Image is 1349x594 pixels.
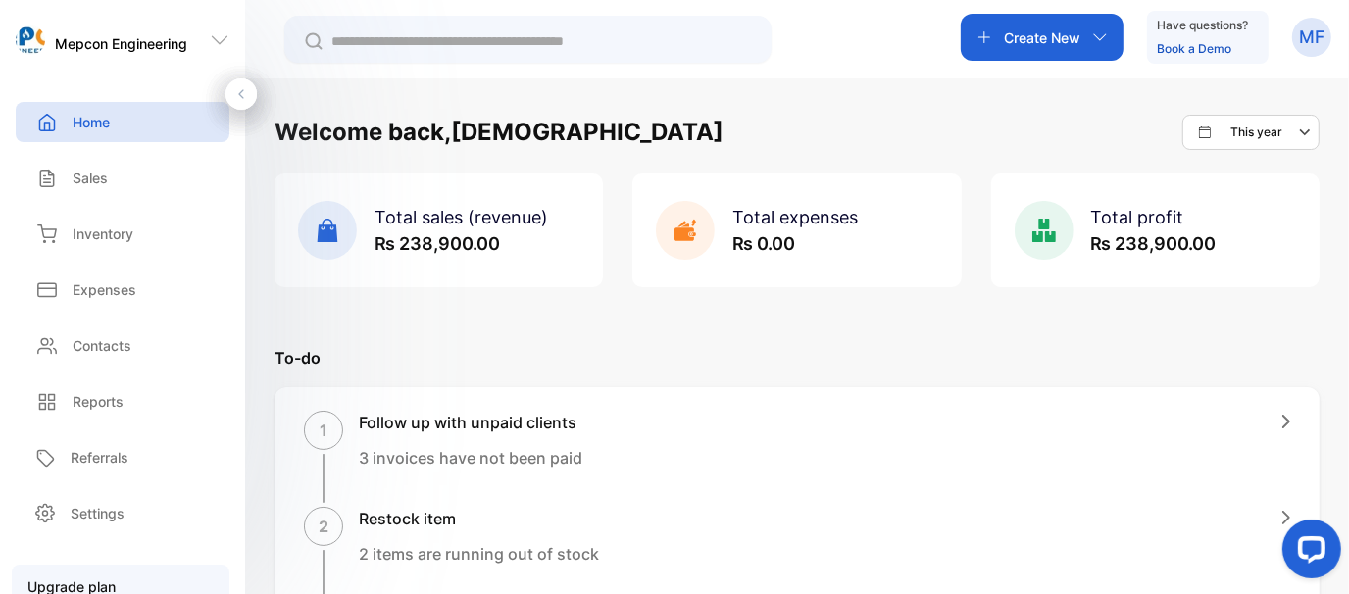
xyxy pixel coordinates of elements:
p: Referrals [71,447,128,468]
p: MF [1299,25,1324,50]
p: Mepcon Engineering [55,33,187,54]
button: MF [1292,14,1331,61]
p: 2 items are running out of stock [359,542,599,566]
p: Have questions? [1157,16,1248,35]
p: 2 [319,515,328,538]
h1: Restock item [359,507,599,530]
p: Create New [1004,27,1080,48]
img: logo [16,25,45,55]
p: Reports [73,391,124,412]
p: Contacts [73,335,131,356]
p: 1 [320,419,327,442]
p: Sales [73,168,108,188]
p: This year [1230,124,1282,141]
p: To-do [275,346,1320,370]
p: Settings [71,503,125,523]
span: ₨ 238,900.00 [375,233,500,254]
button: This year [1182,115,1320,150]
h1: Follow up with unpaid clients [359,411,582,434]
span: ₨ 238,900.00 [1091,233,1217,254]
span: ₨ 0.00 [732,233,795,254]
p: Inventory [73,223,133,244]
span: Total profit [1091,207,1184,227]
span: Total expenses [732,207,858,227]
a: Book a Demo [1157,41,1231,56]
h1: Welcome back, [DEMOGRAPHIC_DATA] [275,115,724,150]
span: Total sales (revenue) [375,207,548,227]
iframe: LiveChat chat widget [1267,512,1349,594]
p: 3 invoices have not been paid [359,446,582,470]
button: Create New [961,14,1124,61]
p: Home [73,112,110,132]
p: Expenses [73,279,136,300]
